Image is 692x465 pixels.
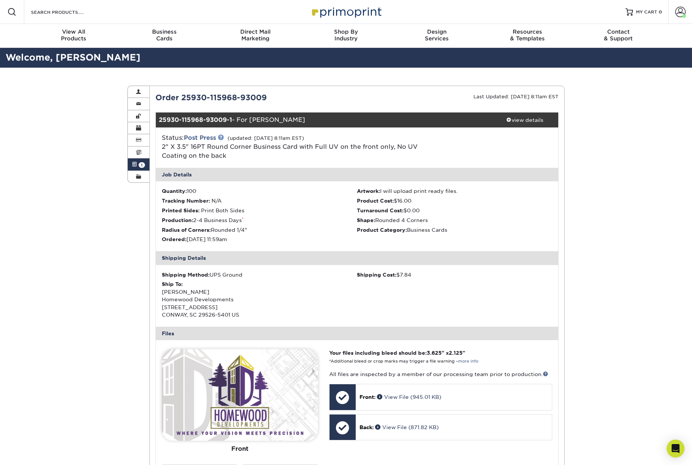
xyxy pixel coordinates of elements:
strong: Shape: [357,217,375,223]
li: [DATE] 11:59am [162,235,357,243]
div: Industry [301,28,392,42]
div: Order 25930-115968-93009 [150,92,357,103]
small: (updated: [DATE] 8:11am EST) [228,135,304,141]
a: Direct MailMarketing [210,24,301,48]
strong: Shipping Cost: [357,272,396,278]
a: View File (871.82 KB) [375,424,439,430]
span: 0 [659,9,662,15]
strong: Shipping Method: [162,272,210,278]
span: 2.125 [449,350,463,356]
input: SEARCH PRODUCTS..... [30,7,103,16]
strong: Artwork: [357,188,380,194]
strong: 25930-115968-93009-1 [159,116,232,123]
span: Contact [573,28,664,35]
li: 2-4 Business Days [162,216,357,224]
div: Job Details [156,168,559,181]
a: Contact& Support [573,24,664,48]
li: 100 [162,187,357,195]
span: MY CART [636,9,657,15]
a: Post Press [184,134,216,141]
strong: Your files including bleed should be: " x " [329,350,465,356]
div: Services [391,28,482,42]
span: Design [391,28,482,35]
div: UPS Ground [162,271,357,278]
div: & Templates [482,28,573,42]
li: $0.00 [357,207,552,214]
span: Direct Mail [210,28,301,35]
div: $7.84 [357,271,552,278]
span: Shop By [301,28,392,35]
a: more info [458,359,478,364]
div: Shipping Details [156,251,559,265]
small: *Additional bleed or crop marks may trigger a file warning – [329,359,478,364]
div: view details [491,116,558,124]
a: view details [491,113,558,127]
span: 1 [139,162,145,168]
a: View AllProducts [28,24,119,48]
div: Status: [156,133,424,160]
li: I will upload print ready files. [357,187,552,195]
li: $16.00 [357,197,552,204]
div: & Support [573,28,664,42]
strong: Quantity: [162,188,187,194]
strong: Product Category: [357,227,407,233]
li: Rounded 4 Corners [357,216,552,224]
small: Last Updated: [DATE] 8:11am EST [473,94,559,99]
div: - For [PERSON_NAME] [156,113,491,127]
span: Print Both Sides [201,207,244,213]
strong: Printed Sides: [162,207,200,213]
strong: Product Cost: [357,198,394,204]
span: Business [119,28,210,35]
a: DesignServices [391,24,482,48]
img: Primoprint [309,4,383,20]
strong: Ship To: [162,281,183,287]
span: Back: [359,424,374,430]
div: Files [156,327,559,340]
a: 2" X 3.5" 16PT Round Corner Business Card with Full UV on the front only, No UV Coating on the back [162,143,418,159]
a: View File (945.01 KB) [377,394,441,400]
div: [PERSON_NAME] Homewood Developments [STREET_ADDRESS] CONWAY, SC 29526-5401 US [162,280,357,318]
span: Front: [359,394,376,400]
div: Cards [119,28,210,42]
strong: Turnaround Cost: [357,207,404,213]
div: Marketing [210,28,301,42]
div: Front [162,441,318,457]
span: Resources [482,28,573,35]
strong: Tracking Number: [162,198,210,204]
a: Resources& Templates [482,24,573,48]
strong: Ordered: [162,236,186,242]
a: Shop ByIndustry [301,24,392,48]
li: Business Cards [357,226,552,234]
span: View All [28,28,119,35]
span: N/A [211,198,222,204]
li: Rounded 1/4" [162,226,357,234]
a: BusinessCards [119,24,210,48]
a: 1 [128,158,149,170]
div: Products [28,28,119,42]
span: 3.625 [427,350,442,356]
strong: Radius of Corners: [162,227,211,233]
p: All files are inspected by a member of our processing team prior to production. [329,370,552,378]
div: Open Intercom Messenger [667,440,685,458]
strong: Production: [162,217,193,223]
